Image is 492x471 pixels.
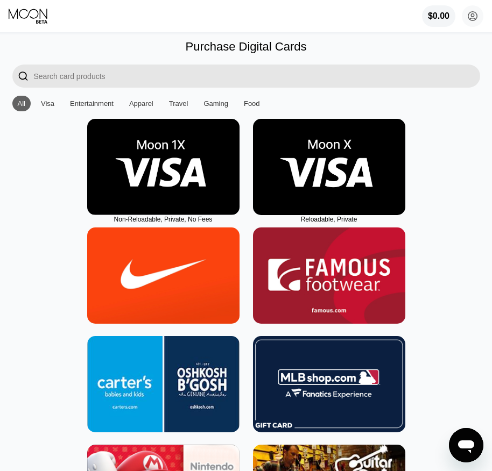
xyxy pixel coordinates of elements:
div: Visa [36,96,60,111]
div:  [12,65,34,88]
div: $0.00 [422,5,455,27]
div: Gaming [203,99,228,108]
input: Search card products [34,65,480,88]
div: Food [238,96,265,111]
div: Apparel [124,96,159,111]
iframe: Button to launch messaging window [449,428,483,462]
div: Entertainment [65,96,119,111]
div: Apparel [129,99,153,108]
div: Visa [41,99,54,108]
div: Food [244,99,260,108]
div: Non-Reloadable, Private, No Fees [87,216,240,223]
div: All [18,99,25,108]
div: Travel [164,96,194,111]
div: Entertainment [70,99,114,108]
div: Travel [169,99,188,108]
div: All [12,96,31,111]
div: $0.00 [428,11,449,21]
div: Gaming [198,96,234,111]
div:  [18,70,29,82]
div: Purchase Digital Cards [186,40,307,54]
div: Reloadable, Private [253,216,405,223]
